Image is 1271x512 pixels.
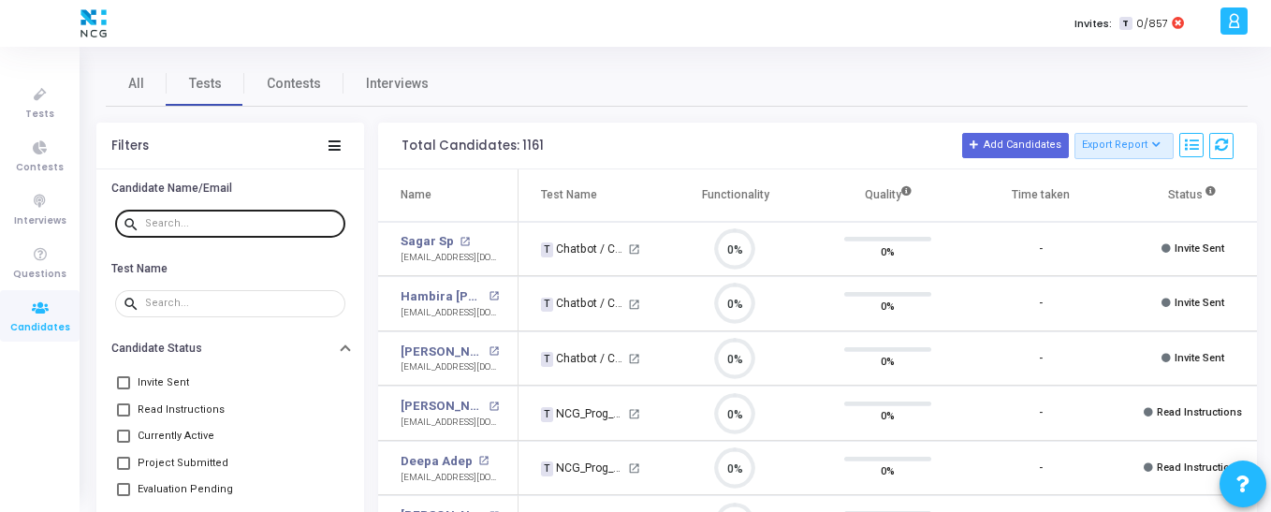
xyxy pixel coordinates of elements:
mat-icon: search [123,215,145,232]
span: 0% [881,352,895,371]
div: - [1039,241,1043,257]
div: Chatbot / Conversational AI Engineer Assessment [541,350,625,367]
button: Candidate Name/Email [96,174,364,203]
h6: Candidate Status [111,342,202,356]
button: Candidate Status [96,334,364,363]
button: Export Report [1074,133,1175,159]
div: NCG_Prog_JavaFS_2025_Test [541,405,625,422]
span: 0% [881,461,895,480]
div: Name [401,184,431,205]
div: [EMAIL_ADDRESS][DOMAIN_NAME] [401,360,499,374]
mat-icon: open_in_new [489,402,499,412]
button: Add Candidates [962,133,1069,157]
th: Quality [811,169,964,222]
span: Contests [16,160,64,176]
mat-icon: open_in_new [628,299,640,311]
div: - [1039,405,1043,421]
span: Invite Sent [1175,352,1224,364]
span: Invite Sent [1175,297,1224,309]
span: Read Instructions [1157,406,1242,418]
div: Total Candidates: 1161 [402,139,544,154]
span: Tests [189,74,222,94]
span: Read Instructions [138,399,225,421]
span: Invite Sent [1175,242,1224,255]
span: 0% [881,297,895,315]
mat-icon: open_in_new [628,408,640,420]
div: [EMAIL_ADDRESS][DOMAIN_NAME] [401,416,499,430]
th: Functionality [659,169,811,222]
img: logo [76,5,111,42]
span: 0% [881,241,895,260]
th: Test Name [519,169,659,222]
div: - [1039,296,1043,312]
div: Time taken [1012,184,1070,205]
span: T [541,352,553,367]
a: [PERSON_NAME] [PERSON_NAME] [401,343,484,361]
label: Invites: [1074,16,1112,32]
span: Evaluation Pending [138,478,233,501]
div: [EMAIL_ADDRESS][DOMAIN_NAME] [401,306,499,320]
button: Test Name [96,254,364,283]
span: All [128,74,144,94]
mat-icon: open_in_new [628,353,640,365]
h6: Candidate Name/Email [111,182,232,196]
span: T [541,407,553,422]
div: - [1039,461,1043,476]
div: Chatbot / Conversational AI Engineer Assessment [541,295,625,312]
span: Questions [13,267,66,283]
a: Hambira [PERSON_NAME] [401,287,484,306]
mat-icon: open_in_new [460,237,470,247]
span: T [541,242,553,257]
mat-icon: open_in_new [628,462,640,475]
span: Interviews [14,213,66,229]
mat-icon: search [123,295,145,312]
span: Read Instructions [1157,461,1242,474]
span: Tests [25,107,54,123]
div: Filters [111,139,149,154]
span: 0/857 [1136,16,1168,32]
div: [EMAIL_ADDRESS][DOMAIN_NAME] [401,471,499,485]
span: Candidates [10,320,70,336]
div: Chatbot / Conversational AI Engineer Assessment [541,241,625,257]
a: [PERSON_NAME] [401,397,484,416]
input: Search... [145,298,338,309]
span: T [541,461,553,476]
div: NCG_Prog_JavaFS_2025_Test [541,460,625,476]
h6: Test Name [111,262,168,276]
mat-icon: open_in_new [489,291,499,301]
span: Currently Active [138,425,214,447]
input: Search... [145,218,338,229]
mat-icon: open_in_new [478,456,489,466]
a: Sagar Sp [401,232,454,251]
a: Deepa Adep [401,452,473,471]
span: Interviews [366,74,429,94]
span: 0% [881,406,895,425]
span: T [541,298,553,313]
div: [EMAIL_ADDRESS][DOMAIN_NAME] [401,251,499,265]
span: Invite Sent [138,372,189,394]
mat-icon: open_in_new [628,243,640,256]
mat-icon: open_in_new [489,346,499,357]
span: T [1119,17,1132,31]
th: Status [1117,169,1269,222]
div: - [1039,351,1043,367]
span: Contests [267,74,321,94]
span: Project Submitted [138,452,228,475]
